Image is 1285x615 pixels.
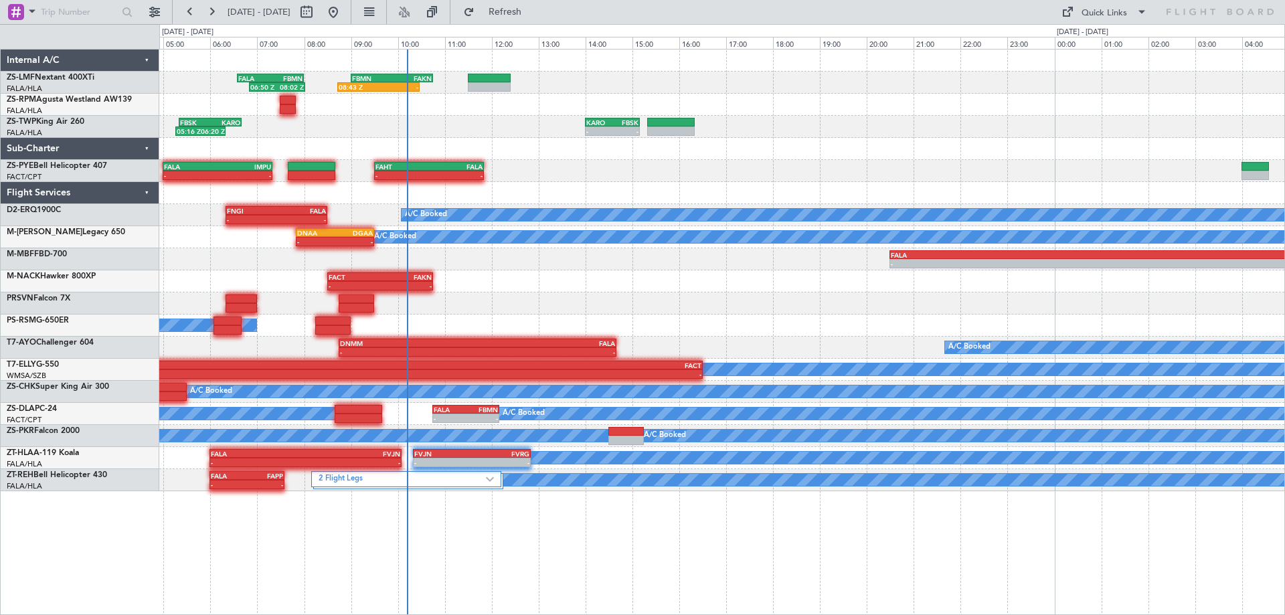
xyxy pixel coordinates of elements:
span: ZT-HLA [7,449,33,457]
div: 20:00 [867,37,914,49]
a: FALA/HLA [7,481,42,491]
div: FBMN [270,74,303,82]
div: - [434,414,466,422]
div: KARO [586,118,612,126]
div: FBMN [352,74,392,82]
a: ZS-TWPKing Air 260 [7,118,84,126]
div: - [612,127,638,135]
div: A/C Booked [503,404,545,424]
span: T7-ELLY [7,361,36,369]
div: DGAA [335,229,373,237]
span: ZS-DLA [7,405,35,413]
div: FALA [478,339,616,347]
div: A/C Booked [190,381,232,402]
div: A/C Booked [644,426,686,446]
div: 08:43 Z [339,83,379,91]
div: 00:00 [1055,37,1102,49]
div: FAKN [380,273,432,281]
a: ZT-HLAA-119 Koala [7,449,79,457]
div: FBSK [180,118,210,126]
div: 18:00 [773,37,820,49]
a: PS-RSMG-650ER [7,317,69,325]
img: arrow-gray.svg [486,476,494,482]
div: 06:50 Z [250,83,277,91]
div: 17:00 [726,37,773,49]
div: 05:00 [163,37,210,49]
div: FALA [276,207,326,215]
span: M-[PERSON_NAME] [7,228,82,236]
span: ZS-PKR [7,427,34,435]
div: - [276,215,326,224]
div: FACT [329,273,380,281]
div: A/C Booked [405,205,447,225]
span: PRSVN [7,294,33,302]
span: M-MBFF [7,250,39,258]
div: FAKN [392,74,432,82]
div: 08:02 Z [277,83,304,91]
div: FALA [238,74,270,82]
label: 2 Flight Legs [319,474,486,485]
span: D2-ERQ [7,206,37,214]
div: A/C Booked [948,337,991,357]
a: WMSA/SZB [7,371,46,381]
a: ZS-RPMAgusta Westland AW139 [7,96,132,104]
a: ZT-REHBell Helicopter 430 [7,471,107,479]
a: ZS-CHKSuper King Air 300 [7,383,109,391]
div: DNMM [340,339,478,347]
div: [DATE] - [DATE] [162,27,213,38]
div: 02:00 [1148,37,1195,49]
span: M-NACK [7,272,40,280]
div: FBMN [466,406,498,414]
div: - [378,83,418,91]
div: 23:00 [1007,37,1054,49]
a: ZS-PYEBell Helicopter 407 [7,162,107,170]
div: FALA [891,251,1126,259]
div: FALA [211,450,305,458]
button: Quick Links [1055,1,1154,23]
div: - [414,458,472,466]
div: - [218,171,271,179]
div: 21:00 [914,37,960,49]
div: 11:00 [445,37,492,49]
div: FALA [429,163,483,171]
div: 15:00 [632,37,679,49]
div: - [110,370,406,378]
div: - [211,480,247,489]
span: Refresh [477,7,533,17]
div: FNGI [227,207,276,215]
div: Quick Links [1082,7,1127,20]
div: FALA [211,472,247,480]
div: FAHT [375,163,429,171]
a: ZS-LMFNextant 400XTi [7,74,94,82]
a: FACT/CPT [7,172,41,182]
div: 14:00 [586,37,632,49]
div: - [227,215,276,224]
a: FALA/HLA [7,84,42,94]
div: 12:00 [492,37,539,49]
div: 07:00 [257,37,304,49]
div: DNAA [297,229,335,237]
a: FALA/HLA [7,106,42,116]
div: - [429,171,483,179]
div: 01:00 [1102,37,1148,49]
div: 16:00 [679,37,726,49]
div: FVJN [306,450,400,458]
a: ZS-PKRFalcon 2000 [7,427,80,435]
div: 09:00 [351,37,398,49]
div: - [891,260,1126,268]
input: Trip Number [41,2,118,22]
a: T7-AYOChallenger 604 [7,339,94,347]
div: FALA [434,406,466,414]
div: - [340,348,478,356]
span: T7-AYO [7,339,36,347]
div: 10:00 [398,37,445,49]
a: FACT/CPT [7,415,41,425]
div: - [297,238,335,246]
div: - [406,370,701,378]
span: PS-RSM [7,317,36,325]
div: KARO [210,118,240,126]
div: FAPP [247,472,283,480]
div: 08:00 [305,37,351,49]
div: FVJN [414,450,472,458]
div: WMSA [110,361,406,369]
